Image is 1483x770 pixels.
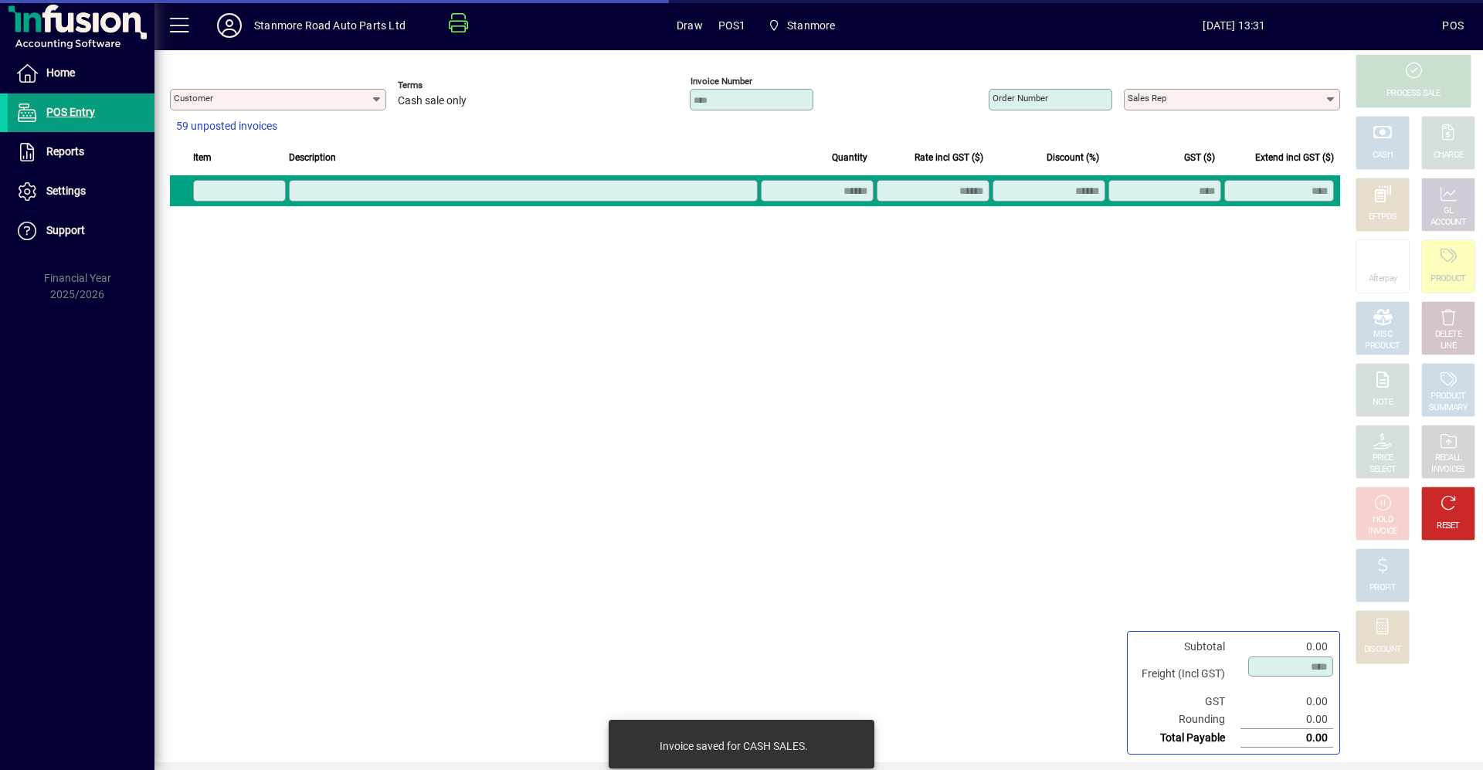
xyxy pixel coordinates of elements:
span: Extend incl GST ($) [1255,149,1334,166]
span: Support [46,224,85,236]
div: CHARGE [1434,150,1464,161]
a: Reports [8,133,154,171]
div: SUMMARY [1429,402,1468,414]
div: DISCOUNT [1364,644,1401,656]
div: ACCOUNT [1430,217,1466,229]
div: PRODUCT [1430,273,1465,285]
span: GST ($) [1184,149,1215,166]
a: Support [8,212,154,250]
a: Settings [8,172,154,211]
span: Description [289,149,336,166]
div: PRODUCT [1365,341,1400,352]
div: POS [1442,13,1464,38]
td: 0.00 [1240,729,1333,748]
span: Stanmore [762,12,842,39]
span: Reports [46,145,84,158]
div: Invoice saved for CASH SALES. [660,738,808,754]
mat-label: Customer [174,93,213,103]
span: Draw [677,13,703,38]
mat-label: Invoice number [691,76,752,86]
td: GST [1134,693,1240,711]
div: GL [1444,205,1454,217]
span: POS1 [718,13,746,38]
div: PROFIT [1369,582,1396,594]
div: SELECT [1369,464,1396,476]
button: Profile [205,12,254,39]
button: 59 unposted invoices [170,113,283,141]
span: Home [46,66,75,79]
mat-label: Order number [993,93,1048,103]
div: INVOICES [1431,464,1464,476]
div: INVOICE [1368,526,1396,538]
div: Afterpay [1369,273,1396,285]
div: DELETE [1435,329,1461,341]
div: HOLD [1373,514,1393,526]
div: RESET [1437,521,1460,532]
span: Stanmore [787,13,835,38]
span: POS Entry [46,106,95,118]
span: [DATE] 13:31 [1026,13,1442,38]
span: Rate incl GST ($) [915,149,983,166]
span: Discount (%) [1047,149,1099,166]
div: RECALL [1435,453,1462,464]
div: PRICE [1373,453,1393,464]
span: Item [193,149,212,166]
a: Home [8,54,154,93]
td: 0.00 [1240,638,1333,656]
div: LINE [1441,341,1456,352]
td: Rounding [1134,711,1240,729]
td: Freight (Incl GST) [1134,656,1240,693]
td: Total Payable [1134,729,1240,748]
span: 59 unposted invoices [176,118,277,134]
div: PROCESS SALE [1386,88,1441,100]
div: NOTE [1373,397,1393,409]
mat-label: Sales rep [1128,93,1166,103]
td: 0.00 [1240,711,1333,729]
div: EFTPOS [1369,212,1397,223]
div: Stanmore Road Auto Parts Ltd [254,13,406,38]
td: Subtotal [1134,638,1240,656]
span: Cash sale only [398,95,467,107]
td: 0.00 [1240,693,1333,711]
div: CASH [1373,150,1393,161]
span: Quantity [832,149,867,166]
div: PRODUCT [1430,391,1465,402]
span: Settings [46,185,86,197]
span: Terms [398,80,490,90]
div: MISC [1373,329,1392,341]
